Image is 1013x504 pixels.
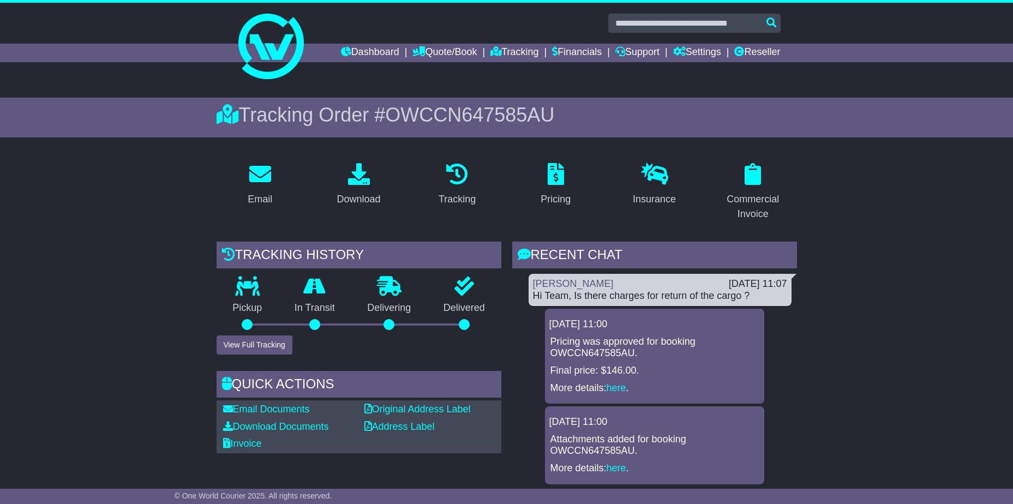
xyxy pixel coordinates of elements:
a: Address Label [364,421,435,432]
a: here [607,382,626,393]
p: Final price: $146.00. [550,365,759,377]
div: Insurance [633,192,676,207]
div: Commercial Invoice [716,192,790,221]
div: Email [248,192,272,207]
p: Pickup [217,302,279,314]
a: Financials [552,44,602,62]
div: Download [337,192,380,207]
div: [DATE] 11:07 [729,278,787,290]
div: Quick Actions [217,371,501,400]
button: View Full Tracking [217,335,292,355]
p: More details: . [550,463,759,475]
a: Email Documents [223,404,310,415]
p: More details: . [550,382,759,394]
a: Commercial Invoice [709,159,797,225]
div: Hi Team, Is there charges for return of the cargo ? [533,290,787,302]
a: Settings [673,44,721,62]
div: Tracking Order # [217,103,797,127]
a: Email [241,159,279,211]
div: Pricing [541,192,571,207]
a: Invoice [223,438,262,449]
p: Pricing was approved for booking OWCCN647585AU. [550,336,759,359]
span: © One World Courier 2025. All rights reserved. [175,491,332,500]
div: [DATE] 11:00 [549,416,760,428]
p: In Transit [278,302,351,314]
div: [DATE] 11:00 [549,319,760,331]
p: Delivering [351,302,428,314]
a: Insurance [626,159,683,211]
a: here [607,463,626,473]
a: [PERSON_NAME] [533,278,614,289]
a: Quote/Book [412,44,477,62]
div: Tracking history [217,242,501,271]
a: Reseller [734,44,780,62]
a: Download Documents [223,421,329,432]
p: Attachments added for booking OWCCN647585AU. [550,434,759,457]
span: OWCCN647585AU [385,104,554,126]
a: Download [329,159,387,211]
a: Support [615,44,660,62]
a: Tracking [490,44,538,62]
a: Dashboard [341,44,399,62]
a: Original Address Label [364,404,471,415]
a: Pricing [534,159,578,211]
a: Tracking [431,159,483,211]
p: Delivered [427,302,501,314]
div: RECENT CHAT [512,242,797,271]
div: Tracking [439,192,476,207]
